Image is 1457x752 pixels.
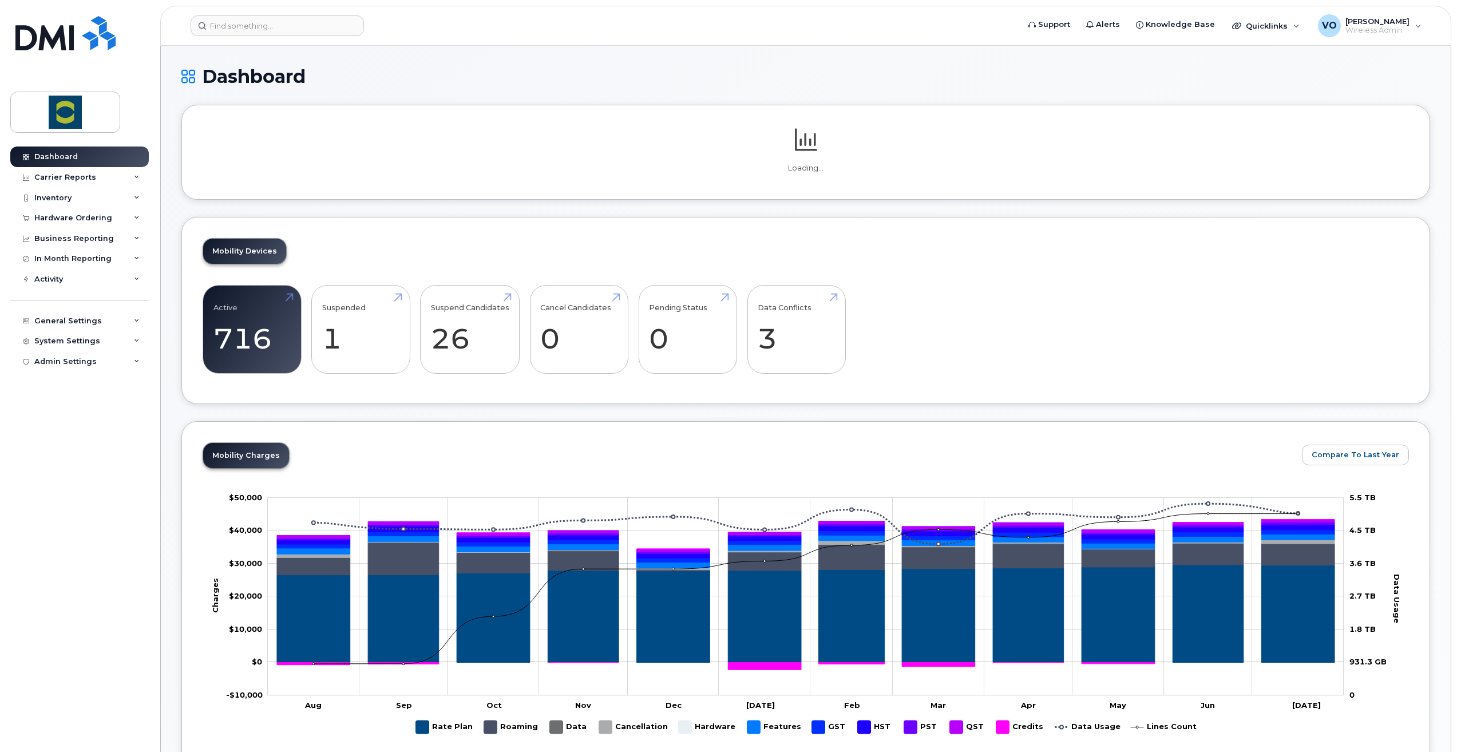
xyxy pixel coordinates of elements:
g: $0 [226,690,263,699]
tspan: 1.8 TB [1349,624,1376,634]
g: Legend [416,716,1197,738]
g: Roaming [277,542,1335,575]
g: $0 [229,624,262,634]
g: Data [550,716,588,738]
tspan: $30,000 [229,559,262,568]
g: $0 [229,493,262,502]
g: QST [277,520,1335,552]
g: Hardware [679,716,736,738]
a: Data Conflicts 3 [758,292,835,367]
g: HST [277,524,1335,558]
a: Suspended 1 [322,292,399,367]
tspan: Charges [211,578,220,613]
p: Loading... [203,163,1409,173]
tspan: 4.5 TB [1349,525,1376,535]
tspan: 2.7 TB [1349,591,1376,600]
g: $0 [229,525,262,535]
a: Mobility Devices [203,239,286,264]
tspan: May [1110,700,1127,710]
g: Roaming [484,716,539,738]
g: Features [277,534,1335,568]
tspan: [DATE] [746,700,775,710]
tspan: Mar [931,700,947,710]
tspan: Dec [666,700,682,710]
tspan: Apr [1020,700,1036,710]
g: Lines Count [1131,716,1197,738]
g: Cancellation [599,716,668,738]
a: Active 716 [213,292,291,367]
g: GST [812,716,846,738]
tspan: [DATE] [1292,700,1321,710]
g: QST [950,716,985,738]
tspan: 0 [1349,690,1355,699]
tspan: -$10,000 [226,690,263,699]
g: GST [277,530,1335,563]
tspan: $10,000 [229,624,262,634]
tspan: $40,000 [229,525,262,535]
g: Credits [996,716,1044,738]
tspan: 931.3 GB [1349,657,1387,666]
button: Compare To Last Year [1302,445,1409,465]
a: Mobility Charges [203,443,289,468]
h1: Dashboard [181,66,1430,86]
tspan: Oct [486,700,502,710]
tspan: 5.5 TB [1349,493,1376,502]
span: Compare To Last Year [1312,449,1399,460]
tspan: Data Usage [1393,574,1402,623]
g: Cancellation [277,540,1335,570]
g: Data Usage [1055,716,1121,738]
g: Features [747,716,801,738]
tspan: Aug [305,700,322,710]
a: Suspend Candidates 26 [431,292,509,367]
tspan: Jun [1201,700,1215,710]
tspan: $50,000 [229,493,262,502]
tspan: $0 [252,657,262,666]
tspan: Feb [844,700,860,710]
g: $0 [229,559,262,568]
g: PST [904,716,939,738]
tspan: $20,000 [229,591,262,600]
g: $0 [229,591,262,600]
a: Pending Status 0 [649,292,726,367]
tspan: 3.6 TB [1349,559,1376,568]
g: Rate Plan [277,565,1335,662]
g: HST [858,716,893,738]
g: Rate Plan [416,716,473,738]
tspan: Sep [396,700,412,710]
tspan: Nov [576,700,592,710]
a: Cancel Candidates 0 [540,292,617,367]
